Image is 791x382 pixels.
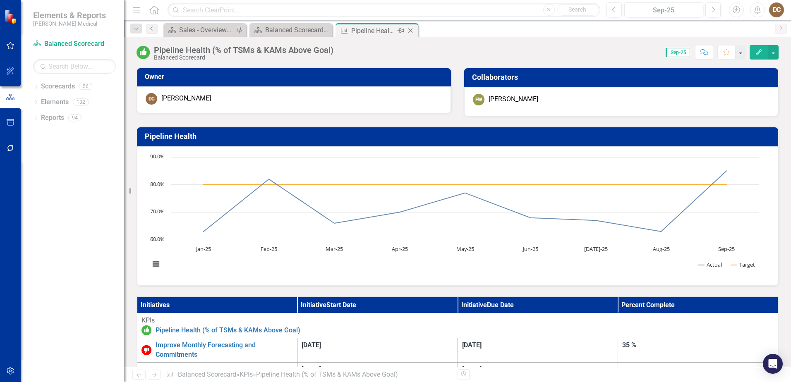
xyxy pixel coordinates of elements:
button: Show Target [731,261,755,268]
button: View chart menu, Chart [150,258,162,270]
text: 70.0% [150,208,165,215]
span: Search [568,6,586,13]
text: [DATE]-25 [584,245,608,253]
span: [DATE] [462,365,482,373]
td: Double-Click to Edit Right Click for Context Menu [137,313,778,338]
div: Pipeline Health (% of TSMs & KAMs Above Goal) [154,45,333,55]
text: Apr-25 [392,245,408,253]
a: KPIs [240,370,253,378]
text: 60.0% [150,235,165,243]
div: Open Intercom Messenger [763,354,783,374]
div: 132 [73,99,89,106]
text: Mar-25 [326,245,343,253]
div: [PERSON_NAME] [489,95,538,104]
text: Jan-25 [195,245,211,253]
svg: Interactive chart [146,153,763,277]
h3: Collaborators [472,73,773,81]
td: Double-Click to Edit [297,338,458,363]
a: Elements [41,98,69,107]
span: [DATE] [302,365,321,373]
a: Sales - Overview Dashboard [165,25,234,35]
button: Show Actual [698,261,722,268]
input: Search ClearPoint... [168,3,600,17]
h3: Pipeline Health [145,132,773,141]
a: Balanced Scorecard [33,39,116,49]
div: [PERSON_NAME] [161,94,211,103]
div: Balanced Scorecard Welcome Page [265,25,330,35]
text: 90.0% [150,153,165,160]
td: Double-Click to Edit [618,338,779,363]
td: Double-Click to Edit Right Click for Context Menu [137,338,297,363]
div: 56 [79,83,92,90]
text: Aug-25 [653,245,670,253]
div: FW [473,94,484,105]
a: Reports [41,113,64,123]
td: Double-Click to Edit [458,338,618,363]
text: May-25 [456,245,474,253]
div: KPIs [141,316,774,325]
span: Elements & Reports [33,10,106,20]
a: Balanced Scorecard [178,370,236,378]
div: 50 % [622,365,774,375]
div: 94 [68,114,81,121]
span: [DATE] [462,341,482,349]
span: [DATE] [302,341,321,349]
small: [PERSON_NAME] Medical [33,20,106,27]
text: Sep-25 [718,245,735,253]
h3: Owner [145,73,446,81]
div: Sep-25 [627,5,700,15]
a: Scorecards [41,82,75,91]
text: Jun-25 [522,245,538,253]
a: Balanced Scorecard Welcome Page [252,25,330,35]
button: Search [557,4,598,16]
div: Chart. Highcharts interactive chart. [146,153,769,277]
img: On or Above Target [141,325,151,335]
img: ClearPoint Strategy [4,10,19,24]
div: Balanced Scorecard [154,55,333,61]
div: » » [166,370,451,380]
g: Target, line 2 of 2 with 9 data points. [202,183,729,186]
button: DC [769,2,784,17]
div: Pipeline Health (% of TSMs & KAMs Above Goal) [256,370,398,378]
span: Sep-25 [666,48,690,57]
input: Search Below... [33,59,116,74]
div: Pipeline Health (% of TSMs & KAMs Above Goal) [351,26,395,36]
div: 35 % [622,341,774,350]
div: DC [146,93,157,105]
a: Improve Monthly Forecasting and Commitments [156,341,293,360]
div: Sales - Overview Dashboard [179,25,234,35]
text: Feb-25 [261,245,277,253]
img: Below Target [141,345,151,355]
img: On or Above Target [137,46,150,59]
button: Sep-25 [624,2,703,17]
text: 80.0% [150,180,165,188]
a: Pipeline Health (% of TSMs & KAMs Above Goal) [156,326,774,335]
